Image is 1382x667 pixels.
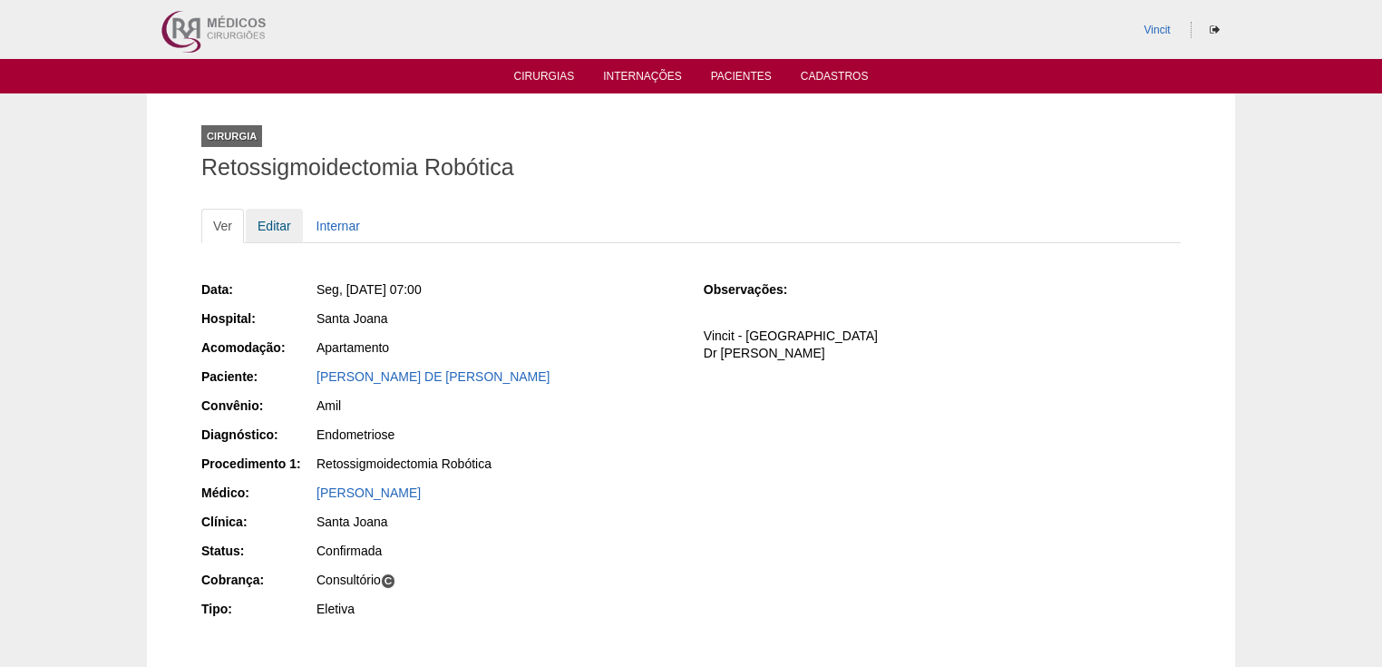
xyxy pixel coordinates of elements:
a: Cadastros [801,70,869,88]
a: Internar [305,209,372,243]
span: C [381,574,396,589]
div: Consultório [316,571,678,589]
a: Pacientes [711,70,772,88]
div: Diagnóstico: [201,426,315,444]
div: Médico: [201,484,315,502]
div: Santa Joana [316,309,678,328]
p: Vincit - [GEOGRAPHIC_DATA] Dr [PERSON_NAME] [704,328,1181,362]
div: Endometriose [316,426,678,444]
div: Status: [201,542,315,560]
div: Acomodação: [201,338,315,357]
a: Editar [246,209,303,243]
a: [PERSON_NAME] DE [PERSON_NAME] [316,369,550,384]
div: Paciente: [201,368,315,386]
a: Vincit [1144,24,1171,36]
i: Sair [1210,25,1220,35]
div: Hospital: [201,309,315,328]
div: Eletiva [316,600,678,618]
div: Data: [201,280,315,299]
div: Tipo: [201,600,315,618]
a: [PERSON_NAME] [316,486,421,500]
a: Internações [603,70,682,88]
div: Confirmada [316,542,678,560]
div: Clínica: [201,513,315,531]
div: Procedimento 1: [201,455,315,473]
div: Retossigmoidectomia Robótica [316,455,678,473]
a: Ver [201,209,244,243]
div: Observações: [704,280,817,299]
div: Cirurgia [201,125,262,147]
h1: Retossigmoidectomia Robótica [201,156,1181,179]
div: Convênio: [201,397,315,415]
a: Cirurgias [514,70,575,88]
div: Amil [316,397,678,415]
div: Santa Joana [316,513,678,531]
span: Seg, [DATE] 07:00 [316,282,422,297]
div: Cobrança: [201,571,315,589]
div: Apartamento [316,338,678,357]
